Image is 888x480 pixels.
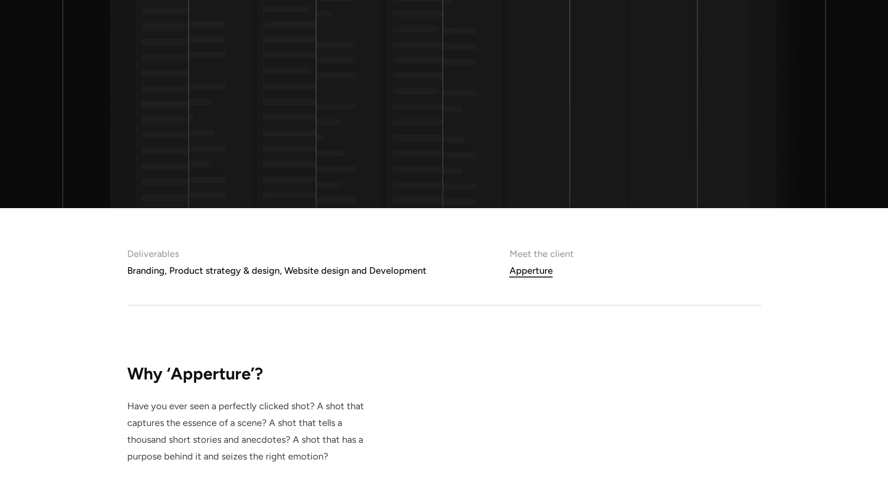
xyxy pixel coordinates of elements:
a: Apperture [509,262,574,279]
div: Deliverables [127,245,427,262]
div: Branding, Product strategy & design, Website design and Development [127,262,427,279]
div: Apperture [509,262,553,279]
h2: Why ‘Apperture’? [127,361,380,386]
div: Meet the client [509,245,574,262]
